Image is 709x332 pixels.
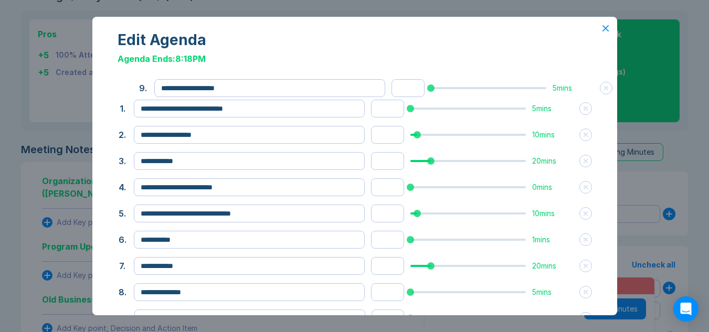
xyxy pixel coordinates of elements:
button: 5. [118,207,128,220]
div: Agenda Ends: 8:18PM [118,52,592,65]
button: 10. [118,312,128,325]
div: 5 mins [532,288,573,296]
div: 20 mins [532,157,573,165]
div: 0 mins [532,183,573,191]
button: 2. [118,128,128,141]
div: 5 mins [532,104,573,113]
div: Edit Agenda [118,31,592,48]
button: 7. [118,260,128,272]
button: 8. [118,286,128,298]
div: 2 mins [532,314,573,323]
div: 5 mins [553,84,594,92]
button: 3. [118,155,128,167]
div: 10 mins [532,209,573,218]
div: 1 mins [532,235,573,244]
button: 6. [118,233,128,246]
div: 20 mins [532,262,573,270]
button: 4. [118,181,128,194]
div: 10 mins [532,131,573,139]
button: 1. [118,102,128,115]
button: 9. [138,82,148,94]
div: Open Intercom Messenger [673,296,699,322]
